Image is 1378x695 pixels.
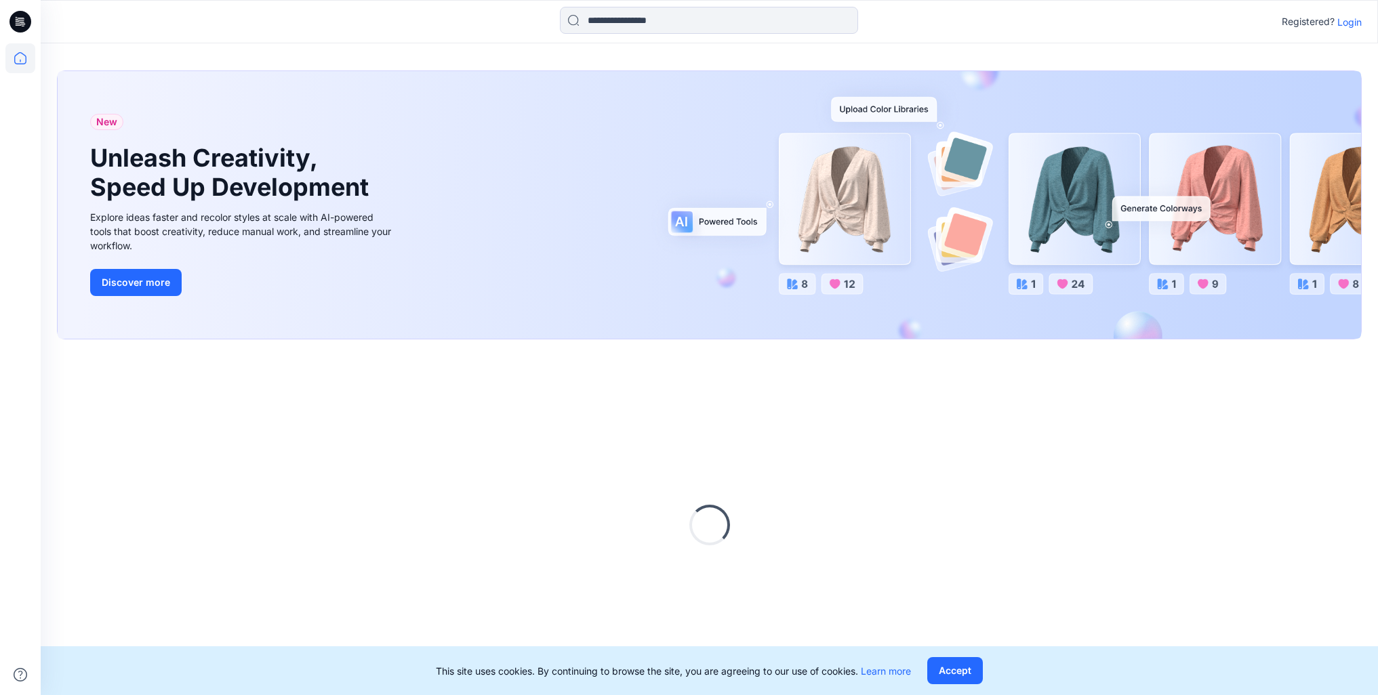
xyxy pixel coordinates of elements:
div: Explore ideas faster and recolor styles at scale with AI-powered tools that boost creativity, red... [90,210,395,253]
a: Discover more [90,269,395,296]
h1: Unleash Creativity, Speed Up Development [90,144,375,202]
p: Registered? [1282,14,1335,30]
span: New [96,114,117,130]
button: Discover more [90,269,182,296]
p: This site uses cookies. By continuing to browse the site, you are agreeing to our use of cookies. [436,664,911,678]
button: Accept [927,657,983,684]
a: Learn more [861,665,911,677]
p: Login [1337,15,1362,29]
